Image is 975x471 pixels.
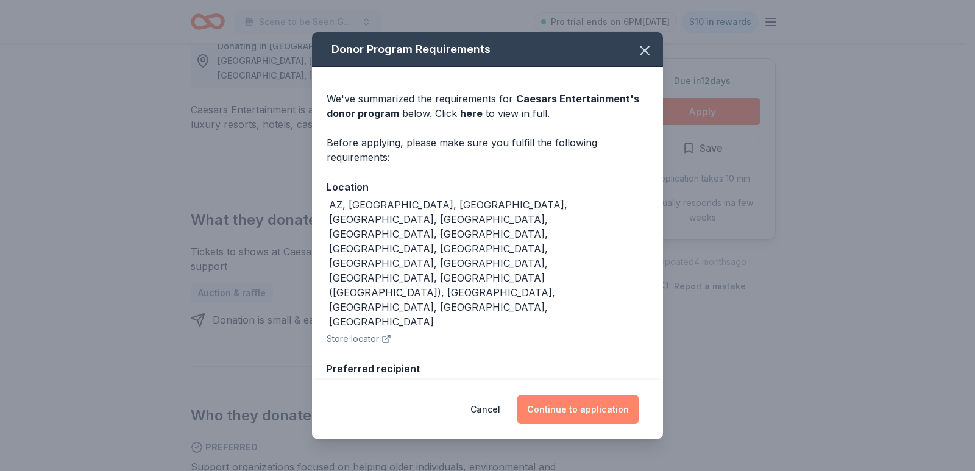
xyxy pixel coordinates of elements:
div: Before applying, please make sure you fulfill the following requirements: [327,135,648,165]
a: here [460,106,483,121]
div: Donor Program Requirements [312,32,663,67]
button: Continue to application [517,395,639,424]
button: Store locator [327,331,391,346]
div: Location [327,179,648,195]
div: Support organizations focused on helping older individuals, environmental and social sustainabili... [329,380,648,423]
div: We've summarized the requirements for below. Click to view in full. [327,91,648,121]
button: Cancel [470,395,500,424]
div: Preferred recipient [327,361,648,377]
div: AZ, [GEOGRAPHIC_DATA], [GEOGRAPHIC_DATA], [GEOGRAPHIC_DATA], [GEOGRAPHIC_DATA], [GEOGRAPHIC_DATA]... [329,197,648,329]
